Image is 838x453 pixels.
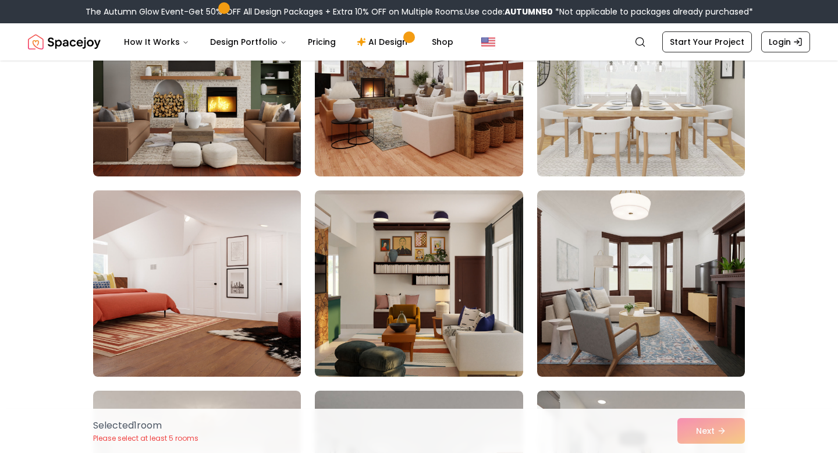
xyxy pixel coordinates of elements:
[761,31,810,52] a: Login
[115,30,463,54] nav: Main
[465,6,553,17] span: Use code:
[28,23,810,61] nav: Global
[422,30,463,54] a: Shop
[93,419,198,433] p: Selected 1 room
[115,30,198,54] button: How It Works
[28,30,101,54] img: Spacejoy Logo
[481,35,495,49] img: United States
[86,6,753,17] div: The Autumn Glow Event-Get 50% OFF All Design Packages + Extra 10% OFF on Multiple Rooms.
[93,434,198,443] p: Please select at least 5 rooms
[201,30,296,54] button: Design Portfolio
[553,6,753,17] span: *Not applicable to packages already purchased*
[315,190,523,377] img: Room room-44
[662,31,752,52] a: Start Your Project
[537,190,745,377] img: Room room-45
[88,186,306,381] img: Room room-43
[28,30,101,54] a: Spacejoy
[505,6,553,17] b: AUTUMN50
[347,30,420,54] a: AI Design
[299,30,345,54] a: Pricing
